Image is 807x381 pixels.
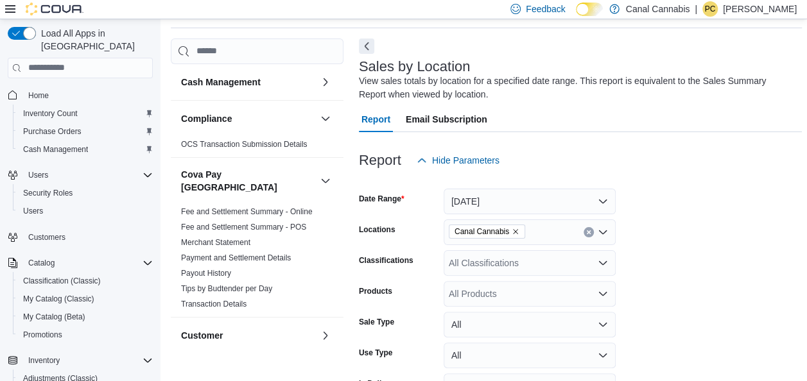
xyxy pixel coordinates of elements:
div: Cova Pay [GEOGRAPHIC_DATA] [171,204,343,317]
button: Customer [181,329,315,342]
a: My Catalog (Classic) [18,291,100,307]
a: Promotions [18,327,67,343]
a: Transaction Details [181,300,247,309]
button: Hide Parameters [412,148,505,173]
span: Canal Cannabis [449,224,525,239]
button: Clear input [584,227,594,237]
a: Payment and Settlement Details [181,253,291,262]
button: Catalog [3,254,158,272]
a: Fee and Settlement Summary - Online [181,207,313,216]
span: Purchase Orders [18,124,153,139]
span: Inventory Count [18,106,153,121]
button: Cova Pay [GEOGRAPHIC_DATA] [318,173,333,189]
span: Security Roles [23,188,73,198]
img: Cova [26,3,83,15]
span: Purchase Orders [23,126,82,137]
a: Merchant Statement [181,238,250,247]
button: Promotions [13,326,158,344]
a: Home [23,88,54,103]
a: Purchase Orders [18,124,87,139]
span: Promotions [18,327,153,343]
span: Load All Apps in [GEOGRAPHIC_DATA] [36,27,153,53]
a: Users [18,203,48,219]
a: My Catalog (Beta) [18,309,91,325]
span: Cash Management [23,144,88,155]
span: My Catalog (Beta) [23,312,85,322]
span: Users [23,206,43,216]
p: Canal Cannabis [626,1,690,17]
button: Compliance [181,112,315,125]
button: Users [13,202,158,220]
span: Home [28,90,49,101]
span: Inventory [23,353,153,368]
span: Feedback [526,3,565,15]
button: Cash Management [181,76,315,89]
span: Classification (Classic) [18,273,153,289]
h3: Report [359,153,401,168]
button: Open list of options [598,227,608,237]
a: Fee and Settlement Summary - POS [181,223,306,232]
div: Compliance [171,137,343,157]
button: Open list of options [598,258,608,268]
span: Report [361,106,390,132]
a: Inventory Count [18,106,83,121]
span: Security Roles [18,185,153,201]
span: Fee and Settlement Summary - Online [181,207,313,217]
h3: Cash Management [181,76,261,89]
span: My Catalog (Classic) [23,294,94,304]
span: Merchant Statement [181,237,250,248]
h3: Sales by Location [359,59,471,74]
button: My Catalog (Classic) [13,290,158,308]
button: Customers [3,228,158,246]
p: [PERSON_NAME] [723,1,797,17]
span: PC [705,1,716,17]
button: Remove Canal Cannabis from selection in this group [512,228,519,235]
button: Inventory Count [13,105,158,123]
span: Hide Parameters [432,154,499,167]
span: My Catalog (Classic) [18,291,153,307]
a: OCS Transaction Submission Details [181,140,308,149]
span: Home [23,87,153,103]
span: Users [23,167,153,183]
button: Customer [318,328,333,343]
button: All [444,343,616,368]
label: Sale Type [359,317,394,327]
label: Use Type [359,348,392,358]
span: Users [18,203,153,219]
button: Inventory [3,351,158,369]
a: Cash Management [18,142,93,157]
button: Security Roles [13,184,158,202]
button: All [444,312,616,337]
div: View sales totals by location for a specified date range. This report is equivalent to the Sales ... [359,74,795,101]
a: Classification (Classic) [18,273,106,289]
button: Open list of options [598,289,608,299]
div: Patrick Ciantar [702,1,718,17]
button: Cash Management [13,140,158,158]
button: Inventory [23,353,65,368]
span: Tips by Budtender per Day [181,284,272,294]
button: Users [23,167,53,183]
span: Canal Cannabis [455,225,509,238]
span: Classification (Classic) [23,276,101,286]
span: Users [28,170,48,180]
span: Inventory Count [23,108,78,119]
a: Security Roles [18,185,78,201]
span: Dark Mode [576,16,577,17]
span: Email Subscription [406,106,487,132]
span: Customers [28,232,65,242]
p: | [695,1,697,17]
span: OCS Transaction Submission Details [181,139,308,149]
button: My Catalog (Beta) [13,308,158,326]
span: Inventory [28,355,60,366]
button: Purchase Orders [13,123,158,140]
span: My Catalog (Beta) [18,309,153,325]
button: Users [3,166,158,184]
span: Fee and Settlement Summary - POS [181,222,306,232]
button: Cash Management [318,74,333,90]
span: Payout History [181,268,231,278]
span: Catalog [28,258,55,268]
label: Date Range [359,194,404,204]
button: Cova Pay [GEOGRAPHIC_DATA] [181,168,315,194]
h3: Compliance [181,112,232,125]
